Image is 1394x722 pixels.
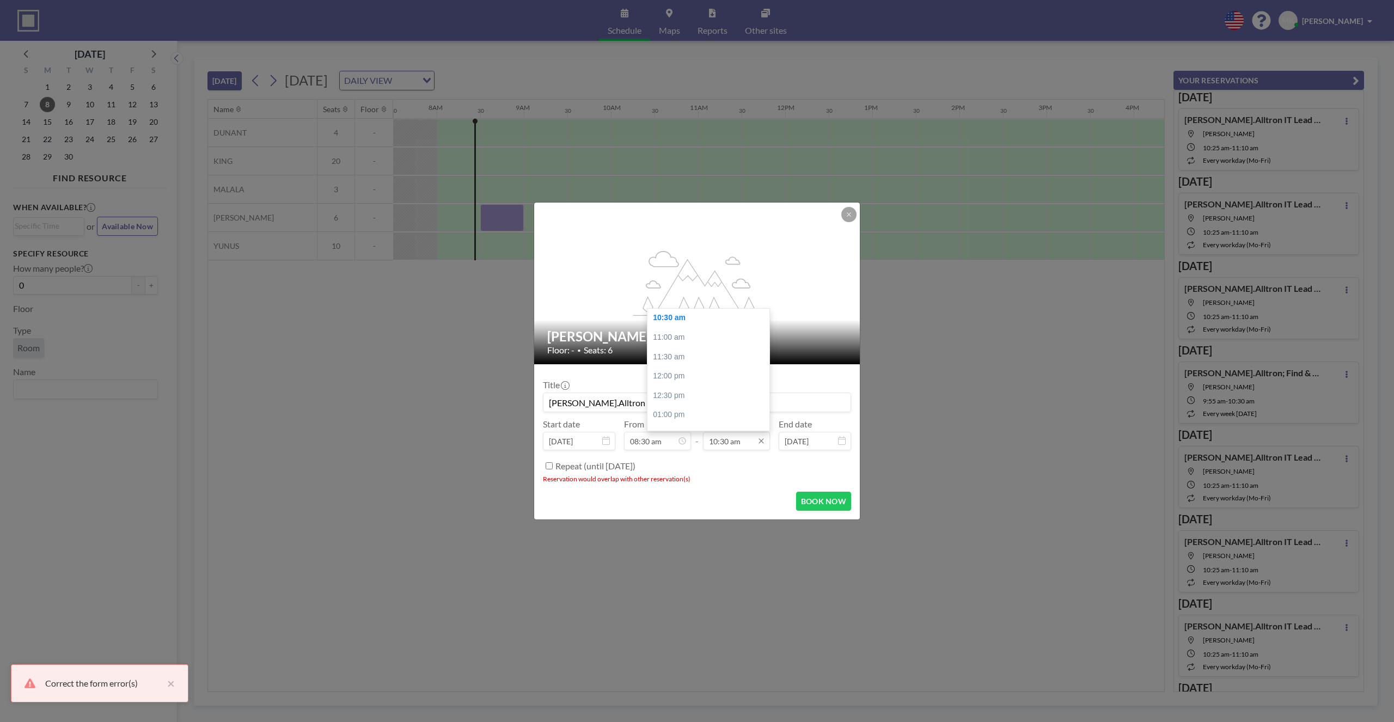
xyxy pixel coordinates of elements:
div: 01:30 pm [647,425,769,444]
label: Repeat (until [DATE]) [555,461,635,472]
span: • [577,346,581,354]
span: Seats: 6 [584,345,613,356]
div: 10:30 am [647,308,769,328]
div: 11:00 am [647,328,769,347]
button: close [162,677,175,690]
span: - [695,423,699,446]
div: 11:30 am [647,347,769,367]
label: Title [543,380,568,390]
span: Floor: - [547,345,574,356]
button: BOOK NOW [796,492,851,511]
input: Martin's reservation [543,393,851,412]
div: 12:00 pm [647,366,769,386]
label: From [624,419,644,430]
label: Start date [543,419,580,430]
h2: [PERSON_NAME] [547,328,848,345]
div: 12:30 pm [647,386,769,406]
div: 01:00 pm [647,405,769,425]
li: Reservation would overlap with other reservation(s) [543,475,851,483]
div: Correct the form error(s) [45,677,162,690]
label: End date [779,419,812,430]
